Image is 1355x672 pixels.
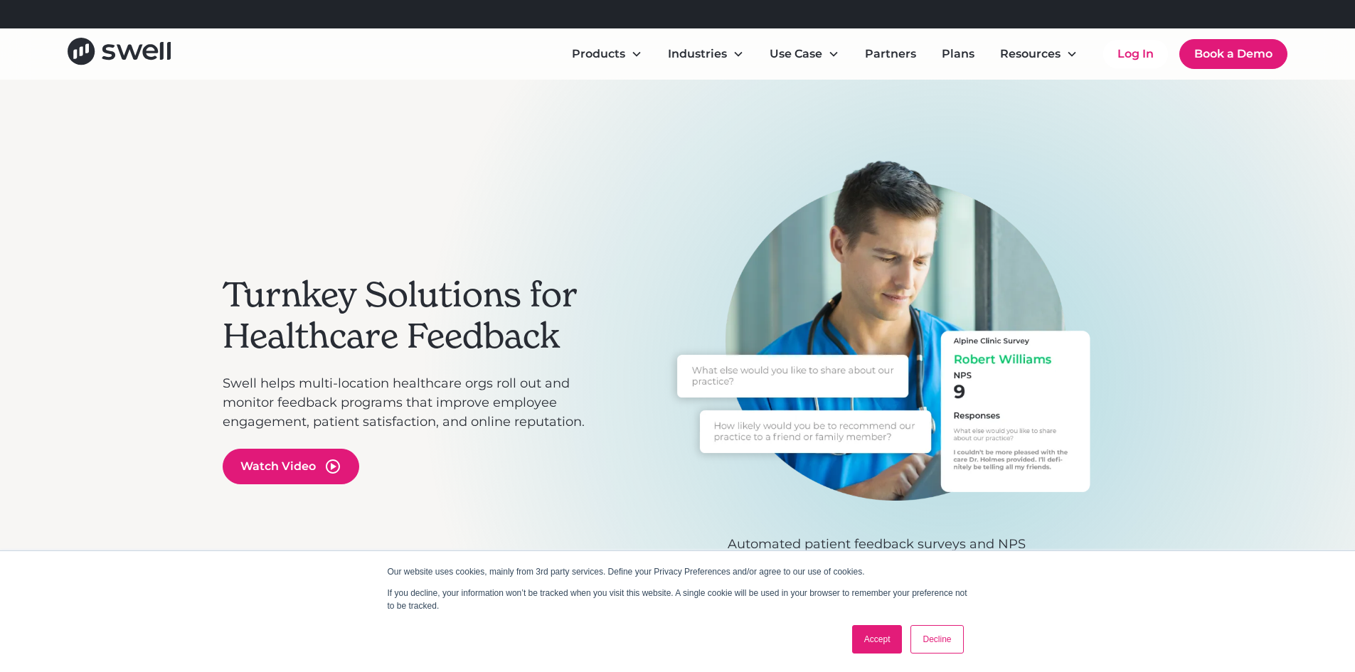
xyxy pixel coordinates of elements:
p: If you decline, your information won’t be tracked when you visit this website. A single cookie wi... [388,587,968,612]
h2: Turnkey Solutions for Healthcare Feedback [223,274,607,356]
iframe: Chat Widget [1112,518,1355,672]
p: Our website uses cookies, mainly from 3rd party services. Define your Privacy Preferences and/or ... [388,565,968,578]
div: Industries [668,46,727,63]
div: carousel [621,159,1133,599]
div: Watch Video [240,458,316,475]
a: Partners [854,40,928,68]
div: Use Case [758,40,851,68]
a: open lightbox [223,449,359,484]
a: Log In [1103,40,1168,68]
a: Decline [910,625,963,654]
div: Products [572,46,625,63]
div: Use Case [770,46,822,63]
div: 2 of 3 [621,159,1133,554]
div: Products [560,40,654,68]
div: Resources [1000,46,1061,63]
a: Accept [852,625,903,654]
a: home [68,38,171,70]
div: Resources [989,40,1089,68]
a: Book a Demo [1179,39,1287,69]
p: Swell helps multi-location healthcare orgs roll out and monitor feedback programs that improve em... [223,374,607,432]
div: Industries [657,40,755,68]
a: Plans [930,40,986,68]
p: Automated patient feedback surveys and NPS [621,535,1133,554]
